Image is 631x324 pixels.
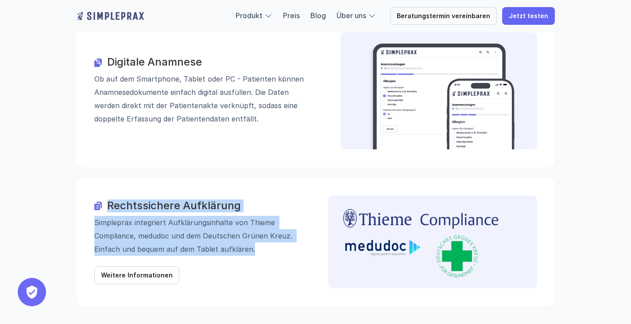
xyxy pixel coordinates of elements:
h3: Digitale Anamnese [107,56,316,69]
a: Produkt [236,11,263,20]
img: Beispielbild der digitalen Anamnese [367,43,516,149]
p: Simpleprax integriert Aufklärungs­inhalte von Thieme Compliance, medudoc und dem Deutschen Grünen... [94,216,303,256]
p: Ob auf dem Smartphone, Tablet oder PC - Patienten können Anamnese­dokumente einfach digital ausfü... [94,73,316,126]
a: Weitere Informationen [94,266,179,284]
h3: Rechtssichere Aufklärung [107,199,303,212]
a: Blog [310,11,326,20]
p: Weitere Informationen [101,272,173,279]
img: Logos der Aufklärungspartner [339,206,503,277]
a: Preis [283,11,300,20]
p: Beratungstermin vereinbaren [397,12,490,20]
a: Beratungstermin vereinbaren [390,7,497,25]
p: Jetzt testen [509,12,548,20]
a: Über uns [337,11,366,20]
a: Jetzt testen [502,7,555,25]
